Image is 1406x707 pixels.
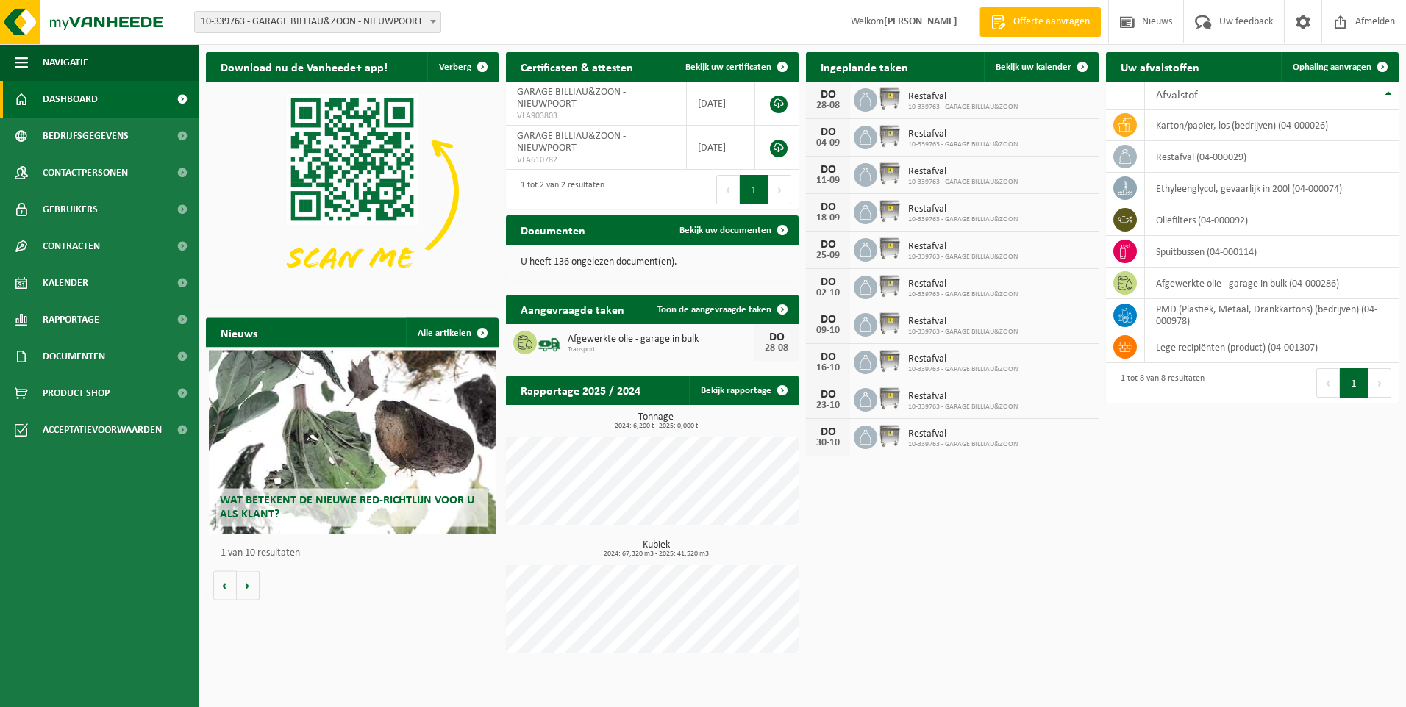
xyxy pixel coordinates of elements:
span: 10-339763 - GARAGE BILLIAU&ZOON [908,253,1018,262]
td: [DATE] [687,126,755,170]
span: Transport [568,345,754,354]
a: Ophaling aanvragen [1281,52,1397,82]
span: 10-339763 - GARAGE BILLIAU&ZOON [908,178,1018,187]
strong: [PERSON_NAME] [884,16,957,27]
p: U heeft 136 ongelezen document(en). [521,257,784,268]
span: Afvalstof [1156,90,1198,101]
span: 10-339763 - GARAGE BILLIAU&ZOON [908,328,1018,337]
td: ethyleenglycol, gevaarlijk in 200l (04-000074) [1145,173,1399,204]
span: Restafval [908,428,1018,440]
img: WB-1100-GAL-GY-02 [877,236,902,261]
td: spuitbussen (04-000114) [1145,236,1399,268]
span: GARAGE BILLIAU&ZOON - NIEUWPOORT [517,131,626,154]
img: WB-1100-GAL-GY-02 [877,423,902,448]
span: 10-339763 - GARAGE BILLIAU&ZOON [908,440,1018,449]
td: restafval (04-000029) [1145,141,1399,173]
span: Bekijk uw certificaten [685,62,771,72]
iframe: chat widget [7,675,246,707]
div: 16-10 [813,363,843,373]
span: 10-339763 - GARAGE BILLIAU&ZOON [908,290,1018,299]
img: Download de VHEPlus App [206,82,499,301]
span: Dashboard [43,81,98,118]
span: Contactpersonen [43,154,128,191]
span: Wat betekent de nieuwe RED-richtlijn voor u als klant? [220,494,474,520]
span: Restafval [908,316,1018,328]
span: Restafval [908,241,1018,253]
div: DO [813,239,843,251]
a: Alle artikelen [406,318,497,348]
div: 1 tot 2 van 2 resultaten [513,173,604,206]
span: Verberg [439,62,471,72]
span: 10-339763 - GARAGE BILLIAU&ZOON [908,215,1018,224]
h2: Rapportage 2025 / 2024 [506,376,655,404]
a: Bekijk uw documenten [668,215,797,245]
div: 28-08 [813,101,843,111]
button: 1 [1340,368,1368,398]
h2: Certificaten & attesten [506,52,648,81]
span: Contracten [43,228,100,265]
div: DO [813,276,843,288]
span: Navigatie [43,44,88,81]
div: DO [813,89,843,101]
span: Bekijk uw documenten [679,226,771,235]
img: WB-1100-GAL-GY-02 [877,348,902,373]
span: Acceptatievoorwaarden [43,412,162,448]
div: 02-10 [813,288,843,298]
div: DO [813,314,843,326]
span: Restafval [908,129,1018,140]
span: Afgewerkte olie - garage in bulk [568,334,754,345]
span: VLA903803 [517,110,675,122]
span: Restafval [908,91,1018,103]
h3: Kubiek [513,540,799,558]
div: 30-10 [813,438,843,448]
button: 1 [740,175,768,204]
button: Previous [716,175,740,204]
span: Restafval [908,391,1018,403]
a: Bekijk rapportage [689,376,797,405]
span: 10-339763 - GARAGE BILLIAU&ZOON - NIEUWPOORT [195,12,440,32]
div: 18-09 [813,213,843,223]
span: 2024: 6,200 t - 2025: 0,000 t [513,423,799,430]
img: WB-1100-GAL-GY-02 [877,86,902,111]
span: Bekijk uw kalender [996,62,1071,72]
img: WB-1100-GAL-GY-02 [877,198,902,223]
h2: Nieuws [206,318,272,347]
img: WB-1100-GAL-GY-02 [877,123,902,148]
td: karton/papier, los (bedrijven) (04-000026) [1145,110,1399,141]
span: Toon de aangevraagde taken [657,305,771,315]
div: 23-10 [813,401,843,411]
h2: Aangevraagde taken [506,295,639,323]
td: oliefilters (04-000092) [1145,204,1399,236]
span: Kalender [43,265,88,301]
span: Gebruikers [43,191,98,228]
span: Documenten [43,338,105,375]
img: WB-1100-GAL-GY-02 [877,161,902,186]
h2: Ingeplande taken [806,52,923,81]
div: 09-10 [813,326,843,336]
button: Vorige [213,570,237,600]
div: DO [813,426,843,438]
td: afgewerkte olie - garage in bulk (04-000286) [1145,268,1399,299]
a: Wat betekent de nieuwe RED-richtlijn voor u als klant? [209,350,496,534]
img: BL-LQ-LV [537,329,562,353]
span: Product Shop [43,375,110,412]
td: [DATE] [687,82,755,126]
span: 10-339763 - GARAGE BILLIAU&ZOON [908,103,1018,112]
h3: Tonnage [513,412,799,430]
a: Bekijk uw certificaten [674,52,797,82]
button: Next [1368,368,1391,398]
div: 11-09 [813,176,843,186]
span: VLA610782 [517,154,675,166]
div: 1 tot 8 van 8 resultaten [1113,367,1205,399]
div: DO [813,164,843,176]
td: lege recipiënten (product) (04-001307) [1145,331,1399,363]
span: Ophaling aanvragen [1293,62,1371,72]
div: 25-09 [813,251,843,261]
span: Restafval [908,204,1018,215]
a: Bekijk uw kalender [984,52,1097,82]
button: Previous [1316,368,1340,398]
div: 28-08 [762,343,791,353]
span: Restafval [908,166,1018,178]
h2: Uw afvalstoffen [1106,52,1214,81]
div: DO [813,389,843,401]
